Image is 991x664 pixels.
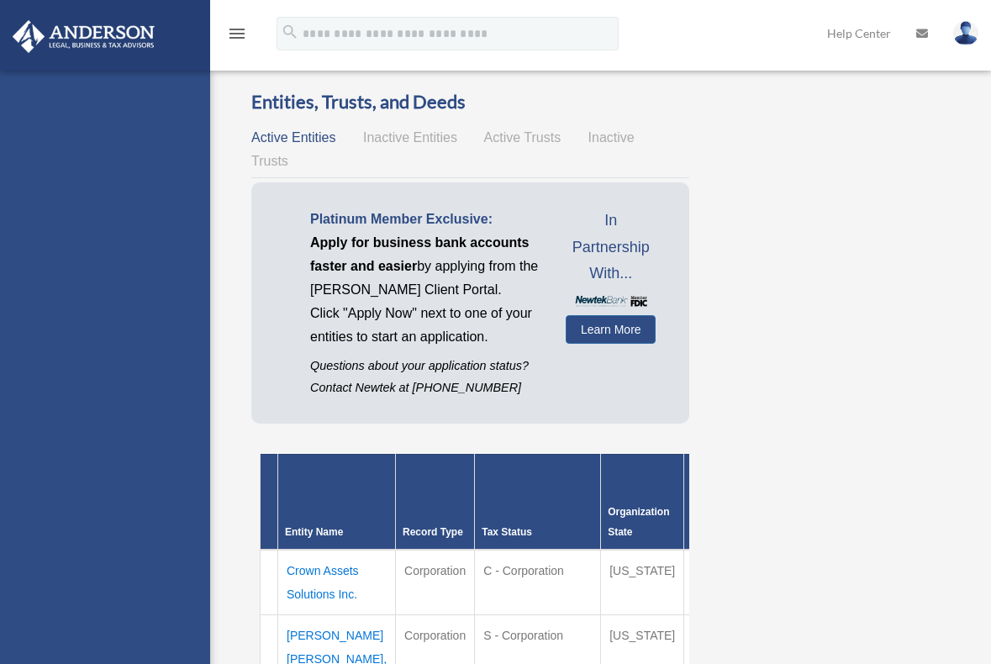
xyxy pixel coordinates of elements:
[251,130,635,168] span: Inactive Trusts
[574,296,647,307] img: NewtekBankLogoSM.png
[8,20,160,53] img: Anderson Advisors Platinum Portal
[601,454,684,550] th: Organization State
[396,550,475,615] td: Corporation
[310,231,540,302] p: by applying from the [PERSON_NAME] Client Portal.
[684,550,771,615] td: Management
[953,21,978,45] img: User Pic
[310,235,530,273] span: Apply for business bank accounts faster and easier
[310,208,540,231] p: Platinum Member Exclusive:
[684,454,771,550] th: Business Purpose
[227,29,247,44] a: menu
[251,89,689,115] h3: Entities, Trusts, and Deeds
[396,454,475,550] th: Record Type
[310,356,540,398] p: Questions about your application status? Contact Newtek at [PHONE_NUMBER]
[363,130,457,145] span: Inactive Entities
[278,454,396,550] th: Entity Name
[566,208,656,287] span: In Partnership With...
[484,130,561,145] span: Active Trusts
[475,550,601,615] td: C - Corporation
[251,130,335,145] span: Active Entities
[227,24,247,44] i: menu
[310,302,540,349] p: Click "Apply Now" next to one of your entities to start an application.
[566,315,656,344] a: Learn More
[601,550,684,615] td: [US_STATE]
[475,454,601,550] th: Tax Status
[281,23,299,41] i: search
[278,550,396,615] td: Crown Assets Solutions Inc.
